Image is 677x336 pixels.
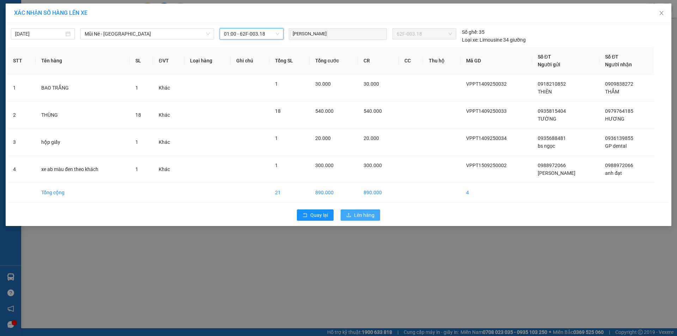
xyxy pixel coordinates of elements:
[7,156,36,183] td: 4
[130,47,153,74] th: SL
[364,135,379,141] span: 20.000
[153,47,184,74] th: ĐVT
[652,4,671,23] button: Close
[364,81,379,87] span: 30.000
[605,54,618,60] span: Số ĐT
[659,10,664,16] span: close
[315,163,334,168] span: 300.000
[462,28,478,36] span: Số ghế:
[224,29,279,39] span: 01:00 - 62F-003.18
[538,89,552,94] span: THIÊN
[310,47,358,74] th: Tổng cước
[462,36,478,44] span: Loại xe:
[461,47,532,74] th: Mã GD
[135,112,141,118] span: 18
[153,74,184,102] td: Khác
[315,81,331,87] span: 30.000
[184,47,231,74] th: Loại hàng
[466,81,507,87] span: VPPT1409250032
[397,29,452,39] span: 62F-003.18
[297,209,334,221] button: rollbackQuay lại
[269,183,310,202] td: 21
[354,211,374,219] span: Lên hàng
[466,108,507,114] span: VPPT1409250033
[275,108,281,114] span: 18
[399,47,423,74] th: CC
[423,47,461,74] th: Thu hộ
[14,10,87,16] span: XÁC NHẬN SỐ HÀNG LÊN XE
[310,183,358,202] td: 890.000
[135,85,138,91] span: 1
[538,108,566,114] span: 0935815404
[364,163,382,168] span: 300.000
[466,135,507,141] span: VPPT1409250034
[462,28,484,36] div: 35
[462,36,526,44] div: Limousine 34 giường
[7,102,36,129] td: 2
[310,211,328,219] span: Quay lại
[605,116,624,122] span: HƯƠNG
[153,129,184,156] td: Khác
[269,47,310,74] th: Tổng SL
[315,108,334,114] span: 540.000
[538,135,566,141] span: 0935688481
[605,108,633,114] span: 0979764185
[15,30,64,38] input: 15/09/2025
[36,129,130,156] td: hộp giấy
[538,62,560,67] span: Người gửi
[538,81,566,87] span: 0918210852
[135,166,138,172] span: 1
[538,116,556,122] span: TƯỜNG
[605,135,633,141] span: 0936139855
[291,30,328,38] span: [PERSON_NAME]
[538,54,551,60] span: Số ĐT
[605,62,632,67] span: Người nhận
[275,81,278,87] span: 1
[231,47,269,74] th: Ghi chú
[358,47,399,74] th: CR
[605,170,622,176] span: anh đạt
[461,183,532,202] td: 4
[36,74,130,102] td: BAO TRẮNG
[85,29,210,39] span: Mũi Né - Sài Gòn
[346,213,351,218] span: upload
[36,156,130,183] td: xe ab màu đen theo khách
[358,183,399,202] td: 890.000
[7,74,36,102] td: 1
[206,32,210,36] span: down
[538,163,566,168] span: 0988972066
[605,89,619,94] span: THẮM
[36,102,130,129] td: THÙNG
[7,47,36,74] th: STT
[341,209,380,221] button: uploadLên hàng
[135,139,138,145] span: 1
[36,47,130,74] th: Tên hàng
[303,213,307,218] span: rollback
[538,170,575,176] span: [PERSON_NAME]
[605,81,633,87] span: 0909838272
[605,163,633,168] span: 0988972066
[315,135,331,141] span: 20.000
[466,163,507,168] span: VPPT1509250002
[7,129,36,156] td: 3
[36,183,130,202] td: Tổng cộng
[605,143,627,149] span: GP dental
[153,156,184,183] td: Khác
[538,143,555,149] span: bs ngọc
[153,102,184,129] td: Khác
[364,108,382,114] span: 540.000
[275,135,278,141] span: 1
[275,163,278,168] span: 1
